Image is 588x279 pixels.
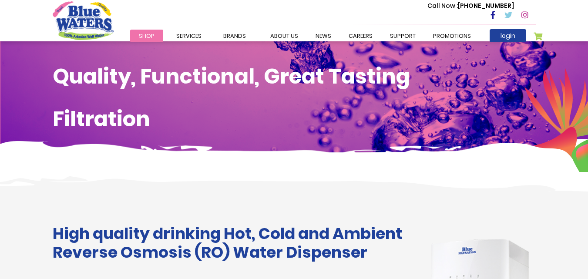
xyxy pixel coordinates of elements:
[53,107,536,132] h1: Filtration
[223,32,246,40] span: Brands
[381,30,424,42] a: support
[53,64,536,89] h1: Quality, Functional, Great Tasting
[176,32,202,40] span: Services
[427,1,458,10] span: Call Now :
[53,224,412,262] h1: High quality drinking Hot, Cold and Ambient Reverse Osmosis (RO) Water Dispenser
[424,30,480,42] a: Promotions
[307,30,340,42] a: News
[262,30,307,42] a: about us
[139,32,155,40] span: Shop
[53,1,114,40] a: store logo
[427,1,514,10] p: [PHONE_NUMBER]
[340,30,381,42] a: careers
[490,29,526,42] a: login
